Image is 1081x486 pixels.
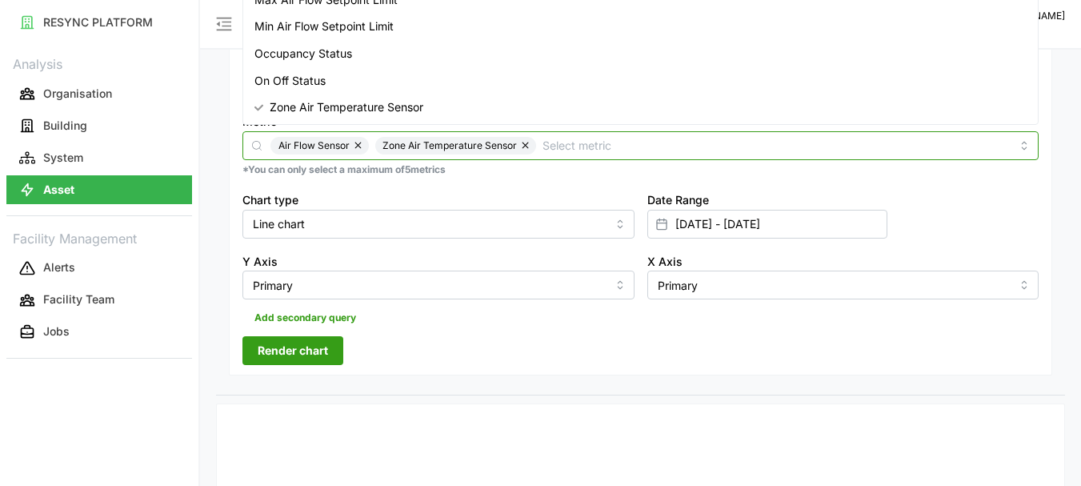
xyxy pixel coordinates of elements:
input: Select Y axis [242,271,635,299]
a: Organisation [6,78,192,110]
button: Add secondary query [242,306,368,330]
p: Jobs [43,323,70,339]
button: System [6,143,192,172]
p: Facility Management [6,226,192,249]
label: Chart type [242,191,298,209]
a: RESYNC PLATFORM [6,6,192,38]
a: Jobs [6,316,192,348]
a: System [6,142,192,174]
span: Air Flow Sensor [278,137,350,155]
input: Select metric [543,136,1011,154]
label: Date Range [647,191,709,209]
span: Min Air Flow Setpoint Limit [254,18,394,35]
button: Jobs [6,318,192,347]
a: Asset [6,174,192,206]
input: Select date range [647,210,887,239]
p: Building [43,118,87,134]
button: Render chart [242,336,343,365]
a: Alerts [6,252,192,284]
span: Occupancy Status [254,45,352,62]
span: Render chart [258,337,328,364]
p: Organisation [43,86,112,102]
p: RESYNC PLATFORM [43,14,153,30]
input: Select X axis [647,271,1039,299]
label: Y Axis [242,253,278,271]
input: Select chart type [242,210,635,239]
button: RESYNC PLATFORM [6,8,192,37]
span: Add secondary query [254,307,356,329]
a: Building [6,110,192,142]
p: *You can only select a maximum of 5 metrics [242,163,1039,177]
button: Alerts [6,254,192,283]
button: Facility Team [6,286,192,315]
button: Asset [6,175,192,204]
p: Alerts [43,259,75,275]
p: Facility Team [43,291,114,307]
span: Zone Air Temperature Sensor [382,137,517,155]
p: Asset [43,182,74,198]
label: X Axis [647,253,683,271]
a: Facility Team [6,284,192,316]
span: On Off Status [254,72,326,90]
p: Analysis [6,51,192,74]
button: Organisation [6,79,192,108]
div: Settings [216,40,1065,396]
span: Zone Air Temperature Sensor [270,98,423,116]
button: Building [6,111,192,140]
p: System [43,150,83,166]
